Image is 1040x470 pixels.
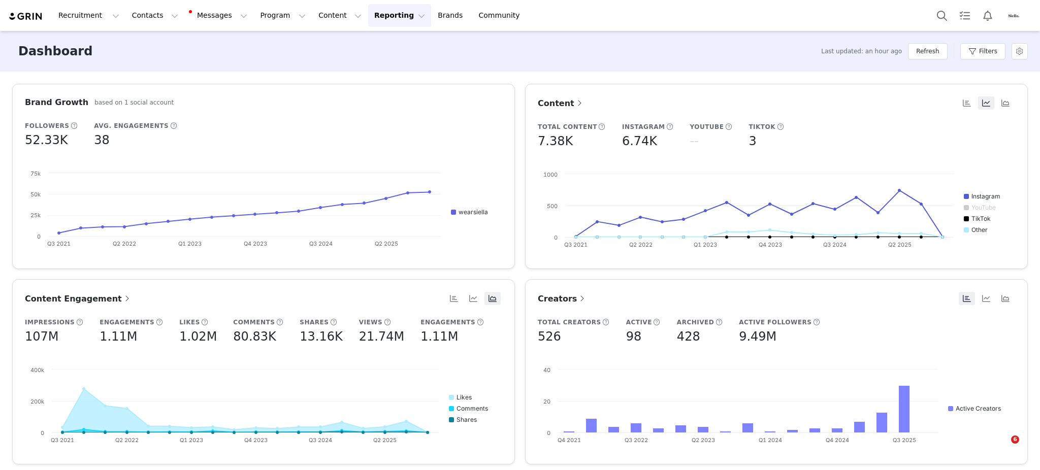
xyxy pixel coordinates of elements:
h5: Impressions [25,318,75,327]
h5: 80.83K [233,327,276,346]
h5: 98 [626,327,642,346]
h5: Instagram [622,122,665,131]
h5: Active [626,318,652,327]
h5: 13.16K [300,327,342,346]
text: Q4 2023 [244,437,268,444]
text: Active Creators [956,405,1001,412]
text: Q1 2023 [178,240,202,247]
button: Recruitment [52,4,125,27]
text: Q4 2023 [244,240,267,247]
button: Search [931,4,953,27]
h5: Views [359,318,382,327]
h5: 52.33K [25,131,68,149]
h5: 21.74M [359,327,404,346]
text: wearsiella [459,208,488,216]
h5: Followers [25,121,69,130]
button: Content [312,4,368,27]
h5: Total Content [538,122,597,131]
text: 500 [547,203,558,210]
button: Messages [185,4,253,27]
button: Contacts [126,4,184,27]
text: 0 [554,234,558,241]
span: Creators [538,294,587,304]
h5: 1.11M [100,327,137,346]
h5: 3 [749,132,756,150]
h5: Engagements [420,318,475,327]
h5: TikTok [749,122,775,131]
text: Q1 2023 [694,241,717,248]
text: 400k [30,366,44,374]
h5: Avg. Engagements [94,121,169,130]
h5: Comments [233,318,275,327]
h5: YouTube [690,122,724,131]
text: Likes [457,393,472,401]
text: 40 [543,366,550,374]
text: Q1 2023 [180,437,203,444]
h5: 38 [94,131,110,149]
h5: Shares [300,318,329,327]
text: TikTok [971,215,991,222]
text: Q4 2021 [558,437,581,444]
text: YouTube [971,204,996,211]
text: Q2 2022 [629,241,653,248]
text: Shares [457,416,477,423]
h5: 6.74K [622,132,657,150]
a: Content Engagement [25,292,132,305]
text: Comments [457,405,488,412]
text: 0 [37,233,41,240]
text: Q4 2023 [759,241,782,248]
span: Content Engagement [25,294,132,304]
h5: 1.11M [420,327,458,346]
text: 75k [30,170,41,177]
text: Q3 2024 [309,437,332,444]
text: 0 [41,429,44,437]
h5: Likes [179,318,200,327]
h5: 526 [538,327,561,346]
h5: based on 1 social account [94,98,174,107]
iframe: Intercom live chat [990,435,1015,460]
h5: 428 [677,327,700,346]
text: 25k [30,212,41,219]
text: Q1 2024 [759,437,782,444]
button: Profile [999,8,1032,24]
text: Q2 2022 [113,240,136,247]
button: Filters [960,43,1005,59]
text: 1000 [543,171,558,178]
text: Q2 2025 [375,240,398,247]
text: 50k [30,191,41,198]
text: 0 [547,429,550,437]
a: Tasks [954,4,976,27]
h3: Brand Growth [25,96,88,109]
text: Q3 2021 [51,437,74,444]
img: 0ae5e4c0-9d96-43e8-a0bd-65e0067b99ad.png [1005,8,1022,24]
a: Content [538,97,584,110]
span: Content [538,98,584,108]
text: Q2 2023 [692,437,715,444]
h5: Active Followers [739,318,811,327]
a: Community [473,4,531,27]
span: 6 [1011,435,1019,444]
h5: 107M [25,327,59,346]
button: Reporting [368,4,431,27]
button: Notifications [977,4,999,27]
text: Q3 2022 [625,437,648,444]
h5: Total Creators [538,318,601,327]
text: Instagram [971,192,1000,200]
text: 200k [30,398,44,405]
text: Q3 2021 [564,241,588,248]
text: Q2 2025 [373,437,397,444]
a: Brands [432,4,472,27]
a: Creators [538,292,587,305]
img: grin logo [8,12,44,21]
h5: 1.02M [179,327,217,346]
text: Q4 2024 [826,437,849,444]
text: Q3 2024 [823,241,847,248]
text: Q3 2024 [309,240,333,247]
span: Last updated: an hour ago [821,47,902,56]
text: Q3 2025 [893,437,916,444]
text: Q3 2021 [47,240,71,247]
h3: Dashboard [18,42,92,60]
h5: Engagements [100,318,154,327]
text: Other [971,226,988,233]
